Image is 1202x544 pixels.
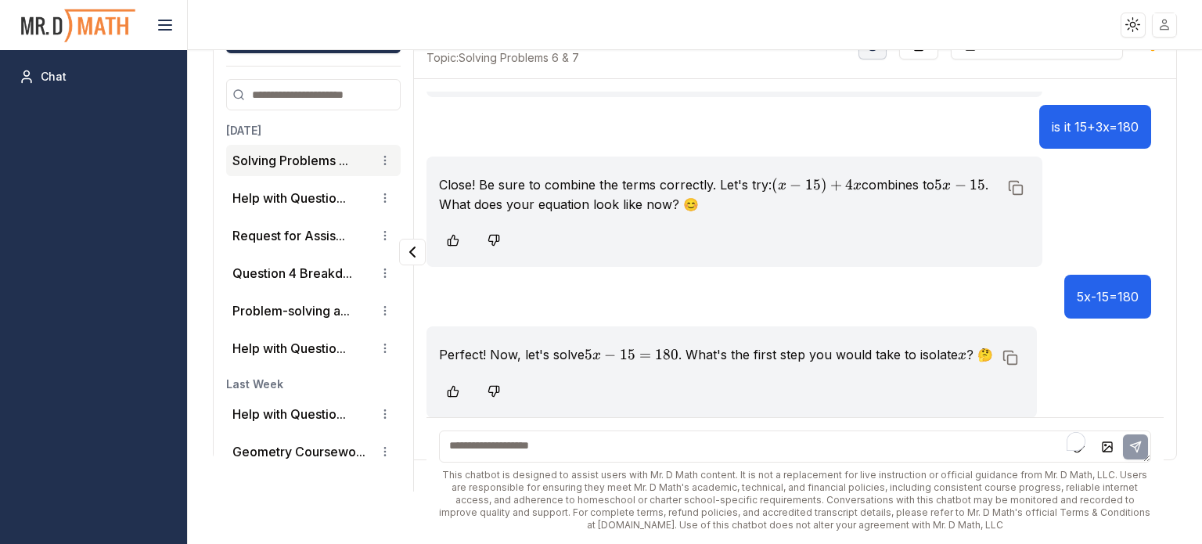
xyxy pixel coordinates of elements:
span: = [639,346,651,363]
button: Request for Assis... [232,226,345,245]
textarea: To enrich screen reader interactions, please activate Accessibility in Grammarly extension settings [439,431,1151,463]
button: Conversation options [376,189,394,207]
img: PromptOwl [20,5,137,46]
button: Conversation options [376,405,394,423]
h3: Last Week [226,376,401,392]
button: Help with Questio... [232,189,346,207]
button: Problem-solving a... [232,301,350,320]
button: Conversation options [376,301,394,320]
span: − [955,176,966,193]
span: ( [772,176,778,193]
span: 4 [845,176,853,193]
span: 15 [970,176,985,193]
a: Chat [13,63,175,91]
img: placeholder-user.jpg [1153,13,1176,36]
span: Solving Problems 6 & 7 [426,50,579,66]
span: x [592,348,601,362]
span: 5 [585,346,592,363]
p: 5x-15=180 [1077,287,1139,306]
span: + [830,176,842,193]
span: x [778,178,786,193]
span: − [790,176,801,193]
span: 5 [934,176,942,193]
p: is it 15+3x=180 [1052,117,1139,136]
button: Conversation options [376,226,394,245]
button: Conversation options [376,264,394,283]
span: 15 [620,346,635,363]
p: Perfect! Now, let's solve . What's the first step you would take to isolate ? 🤔 [439,345,993,365]
button: Question 4 Breakd... [232,264,352,283]
button: Conversation options [376,339,394,358]
button: Solving Problems ... [232,151,348,170]
span: − [604,346,616,363]
button: Geometry Coursewo... [232,442,365,461]
h3: [DATE] [226,123,401,139]
span: 15 [805,176,821,193]
button: Conversation options [376,151,394,170]
span: ) [821,176,827,193]
span: Chat [41,69,67,85]
button: Help with Questio... [232,339,346,358]
button: Help with Questio... [232,405,346,423]
button: Conversation options [376,442,394,461]
p: Close! Be sure to combine the terms correctly. Let's try: combines to . What does your equation l... [439,175,999,214]
span: x [958,348,966,362]
span: 180 [655,346,678,363]
button: Collapse panel [399,239,426,265]
span: x [853,178,862,193]
div: This chatbot is designed to assist users with Mr. D Math content. It is not a replacement for liv... [439,469,1151,531]
span: x [942,178,951,193]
